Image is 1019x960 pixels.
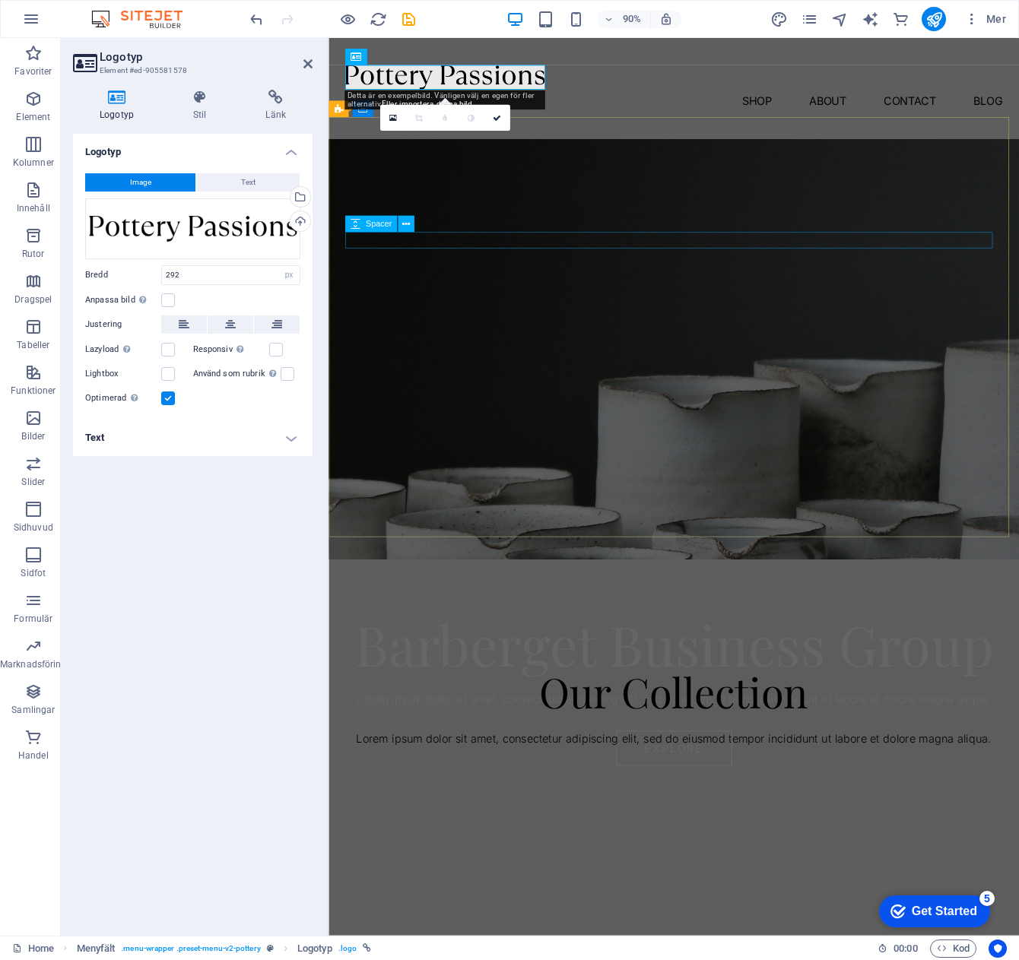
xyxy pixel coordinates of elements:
[11,385,56,397] p: Funktioner
[247,10,265,28] button: undo
[73,134,313,161] h4: Logotyp
[85,198,300,259] div: PotteryPassions.png
[432,105,458,131] a: Sudda
[12,939,54,958] a: Klicka för att avbryta val. Dubbelklicka för att öppna sidor
[484,105,510,131] a: Bekräfta ( Ctrl ⏎ )
[12,8,123,40] div: Get Started 5 items remaining, 0% complete
[85,389,161,407] label: Optimerad
[344,90,545,109] div: Detta är en exempelbild. Vänligen välj en egen för fler alternativ.
[14,613,52,625] p: Formulär
[406,105,432,131] a: Beskärningsläge
[85,341,161,359] label: Lazyload
[77,939,116,958] span: Klicka för att välja. Dubbelklicka för att redigera
[862,11,879,28] i: AI Writer
[85,315,161,334] label: Justering
[380,105,406,131] a: Välj filer från filhanterare, arkivbilder eller ladda upp fil(er)
[100,64,282,78] h3: Element #ed-905581578
[239,90,313,122] h4: Länk
[73,420,313,456] h4: Text
[85,271,161,279] label: Bredd
[363,944,371,952] i: Det här elementet är länkat
[77,939,372,958] nav: breadcrumb
[937,939,970,958] span: Kod
[100,50,313,64] h2: Logotyp
[45,17,110,30] div: Get Started
[770,10,788,28] button: design
[891,10,909,28] button: commerce
[193,341,269,359] label: Responsiv
[121,939,260,958] span: . menu-wrapper .preset-menu-v2-pottery
[382,100,471,109] a: Eller importera denna bild
[167,90,240,122] h4: Stil
[338,10,357,28] button: Klicka här för att lämna förhandsvisningsläge och fortsätta redigera
[193,365,281,383] label: Använd som rubrik
[267,944,274,952] i: Det här elementet är en anpassningsbar förinställning
[369,10,387,28] button: reload
[930,939,976,958] button: Kod
[14,65,52,78] p: Favoriter
[13,157,54,169] p: Kolumner
[904,943,906,954] span: :
[878,939,918,958] h6: Sessionstid
[21,430,45,442] p: Bilder
[87,10,202,28] img: Editor Logo
[830,10,849,28] button: navigator
[73,90,167,122] h4: Logotyp
[18,749,49,762] p: Handel
[399,10,417,28] button: save
[894,939,917,958] span: 00 00
[892,11,909,28] i: Handel
[861,10,879,28] button: text_generator
[85,173,195,192] button: Image
[21,567,46,579] p: Sidfot
[458,105,484,131] a: Gråskala
[113,3,128,18] div: 5
[16,111,50,123] p: Element
[85,365,161,383] label: Lightbox
[925,11,943,28] i: Publicera
[11,704,55,716] p: Samlingar
[17,339,49,351] p: Tabeller
[21,476,45,488] p: Slider
[801,11,818,28] i: Sidor (Ctrl+Alt+S)
[14,521,53,534] p: Sidhuvud
[597,10,651,28] button: 90%
[770,11,788,28] i: Design (Ctrl+Alt+Y)
[989,939,1007,958] button: Usercentrics
[922,7,946,31] button: publish
[85,291,161,309] label: Anpassa bild
[831,11,849,28] i: Navigatör
[800,10,818,28] button: pages
[297,939,332,958] span: Klicka för att välja. Dubbelklicka för att redigera
[241,173,256,192] span: Text
[14,293,52,306] p: Dragspel
[958,7,1012,31] button: Mer
[22,248,45,260] p: Rutor
[17,202,50,214] p: Innehåll
[338,939,357,958] span: . logo
[964,11,1006,27] span: Mer
[659,12,673,26] i: Justera zoomnivån automatiskt vid storleksändring för att passa vald enhet.
[370,11,387,28] i: Uppdatera sida
[196,173,300,192] button: Text
[620,10,644,28] h6: 90%
[400,11,417,28] i: Spara (Ctrl+S)
[130,173,151,192] span: Image
[248,11,265,28] i: Ångra: Redigera rubrik (Ctrl+Z)
[366,220,392,229] span: Spacer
